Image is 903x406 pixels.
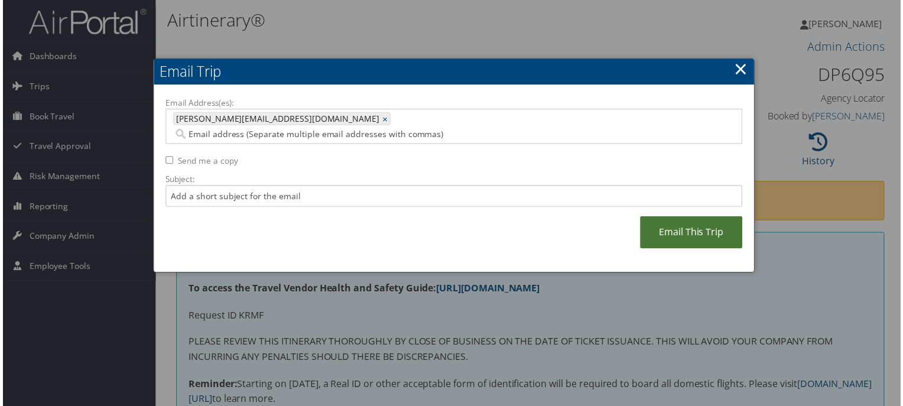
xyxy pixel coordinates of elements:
a: Email This Trip [641,217,744,250]
label: Send me a copy [176,156,236,168]
h2: Email Trip [152,59,756,85]
label: Email Address(es): [164,98,744,109]
input: Email address (Separate multiple email addresses with commas) [171,129,635,141]
a: × [736,57,749,81]
input: Add a short subject for the email [164,186,744,208]
span: [PERSON_NAME][EMAIL_ADDRESS][DOMAIN_NAME] [172,113,379,125]
label: Subject: [164,174,744,186]
a: × [382,113,389,125]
